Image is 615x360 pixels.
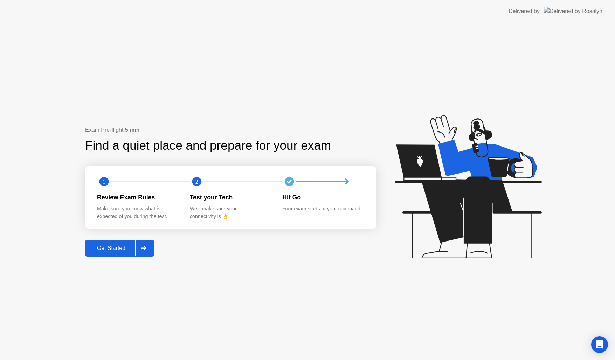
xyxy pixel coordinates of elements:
[282,193,364,202] div: Hit Go
[544,7,602,15] img: Delivered by Rosalyn
[97,205,179,220] div: Make sure you know what is expected of you during the test.
[190,193,271,202] div: Test your Tech
[85,126,376,134] div: Exam Pre-flight:
[282,205,364,213] div: Your exam starts at your command
[509,7,540,15] div: Delivered by
[87,245,135,251] div: Get Started
[85,240,154,257] button: Get Started
[103,178,105,185] text: 1
[97,193,179,202] div: Review Exam Rules
[85,136,332,155] div: Find a quiet place and prepare for your exam
[190,205,271,220] div: We’ll make sure your connectivity is 👌
[591,336,608,353] div: Open Intercom Messenger
[195,178,198,185] text: 2
[125,127,140,133] b: 5 min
